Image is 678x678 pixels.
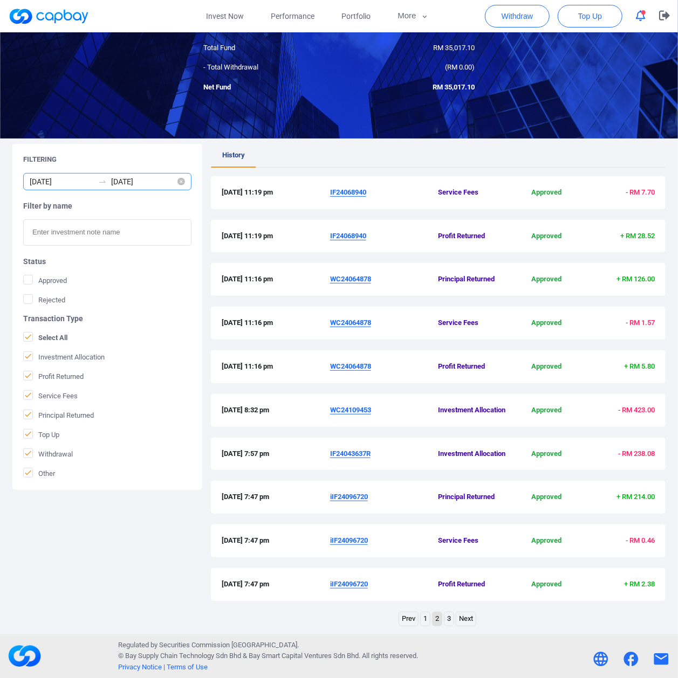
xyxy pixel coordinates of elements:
span: Principal Returned [439,492,511,503]
span: Service Fees [439,187,511,198]
a: Privacy Notice [119,663,162,671]
span: Select All [23,332,67,343]
div: Total Fund [195,43,339,54]
span: to [98,177,107,186]
span: Service Fees [23,390,78,401]
span: Approved [510,361,583,372]
div: - Total Withdrawal [195,62,339,73]
u: iIF24096720 [330,580,368,588]
span: Withdrawal [23,448,73,459]
span: RM 35,017.10 [433,83,475,91]
span: Approved [510,448,583,460]
span: [DATE] 8:32 pm [222,405,330,416]
u: IF24043637R [330,449,371,458]
u: WC24064878 [330,275,371,283]
span: Approved [510,405,583,416]
h5: Status [23,257,191,266]
span: [DATE] 7:47 pm [222,535,330,546]
span: Portfolio [341,10,371,22]
u: WC24109453 [330,406,371,414]
button: Withdraw [485,5,550,27]
span: Investment Allocation [23,351,105,362]
u: IF24068940 [330,188,366,196]
span: - RM 238.08 [618,449,655,458]
span: - RM 7.70 [626,188,655,196]
a: Page 1 [421,612,430,626]
span: Principal Returned [439,274,511,285]
span: Approved [510,535,583,546]
span: Approved [23,275,67,286]
span: + RM 126.00 [617,275,655,283]
span: [DATE] 11:19 pm [222,231,330,242]
input: End date [111,176,175,188]
span: + RM 28.52 [620,232,655,240]
span: + RM 2.38 [624,580,655,588]
a: Previous page [399,612,418,626]
span: RM 35,017.10 [433,44,475,52]
div: ( ) [339,62,482,73]
u: iIF24096720 [330,493,368,501]
h5: Transaction Type [23,314,191,323]
span: close-circle [177,178,185,185]
span: [DATE] 11:16 pm [222,274,330,285]
span: [DATE] 7:47 pm [222,579,330,590]
a: Next page [456,612,476,626]
span: Other [23,468,55,479]
span: Performance [271,10,314,22]
span: Top Up [578,11,602,22]
span: - RM 1.57 [626,319,655,327]
span: + RM 214.00 [617,493,655,501]
span: Profit Returned [439,231,511,242]
span: Principal Returned [23,410,94,420]
span: Approved [510,187,583,198]
span: Approved [510,231,583,242]
p: Regulated by Securities Commission [GEOGRAPHIC_DATA]. © Bay Supply Chain Technology Sdn Bhd & . A... [119,640,419,673]
a: Terms of Use [167,663,208,671]
span: - RM 0.46 [626,536,655,544]
span: Investment Allocation [439,405,511,416]
span: [DATE] 7:57 pm [222,448,330,460]
input: Start date [30,176,94,188]
span: Rejected [23,294,65,305]
input: Enter investment note name [23,219,191,246]
span: Approved [510,492,583,503]
span: - RM 423.00 [618,406,655,414]
u: IF24068940 [330,232,366,240]
span: Profit Returned [439,361,511,372]
h5: Filtering [23,155,57,164]
span: Approved [510,317,583,329]
span: Profit Returned [439,579,511,590]
span: [DATE] 11:19 pm [222,187,330,198]
button: Top Up [558,5,622,27]
u: WC24064878 [330,362,371,370]
u: WC24064878 [330,319,371,327]
span: History [222,151,245,159]
span: [DATE] 7:47 pm [222,492,330,503]
a: Page 2 is your current page [433,612,442,626]
h5: Filter by name [23,201,191,211]
span: RM 0.00 [447,63,472,71]
span: Service Fees [439,317,511,329]
u: iIF24096720 [330,536,368,544]
span: swap-right [98,177,107,186]
span: Top Up [23,429,59,440]
span: [DATE] 11:16 pm [222,361,330,372]
span: Service Fees [439,535,511,546]
img: footerLogo [8,640,41,673]
span: + RM 5.80 [624,362,655,370]
span: Profit Returned [23,371,84,382]
div: Net Fund [195,82,339,93]
span: Investment Allocation [439,448,511,460]
span: Approved [510,274,583,285]
span: Approved [510,579,583,590]
a: Page 3 [444,612,454,626]
span: Bay Smart Capital Ventures Sdn Bhd [249,652,359,660]
span: [DATE] 11:16 pm [222,317,330,329]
